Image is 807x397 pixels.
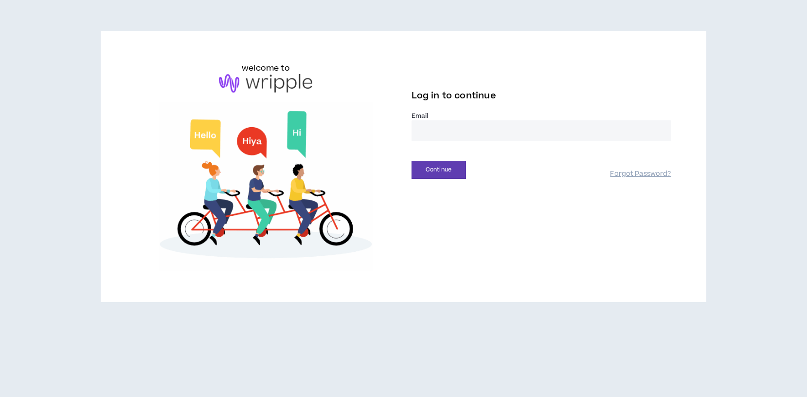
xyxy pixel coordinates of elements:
button: Continue [412,161,466,179]
span: Log in to continue [412,90,496,102]
img: Welcome to Wripple [136,102,395,271]
a: Forgot Password? [610,170,671,179]
h6: welcome to [242,62,290,74]
label: Email [412,112,671,120]
img: logo-brand.png [219,74,312,93]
